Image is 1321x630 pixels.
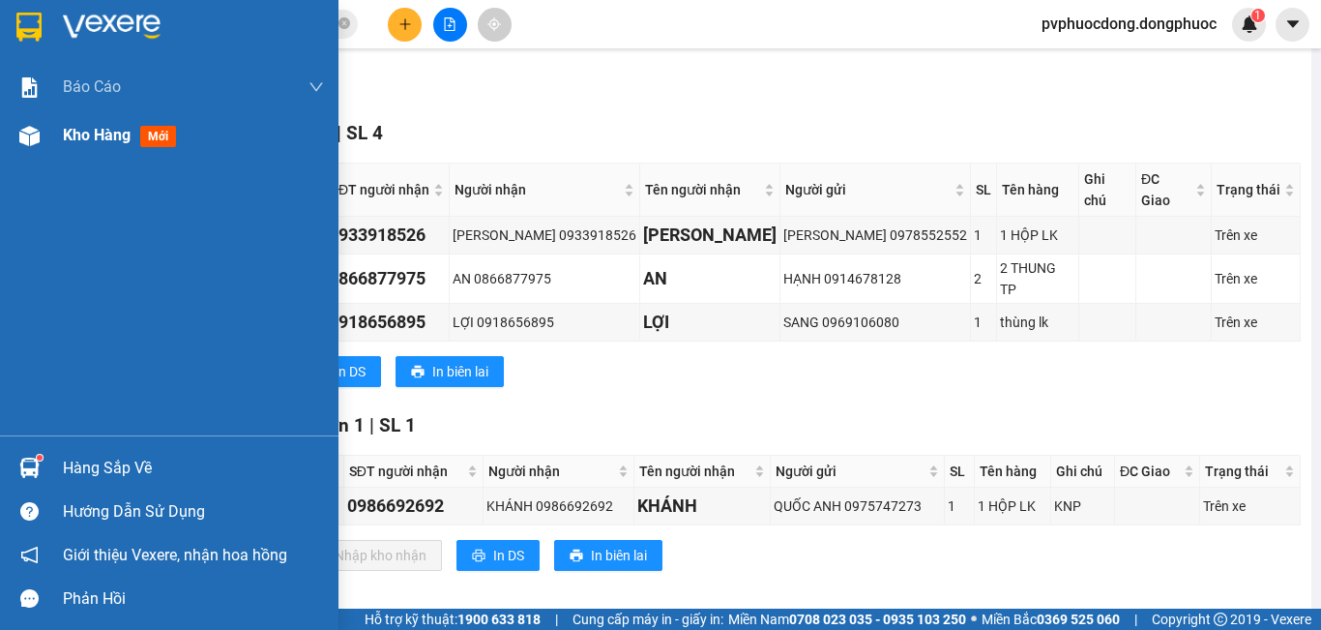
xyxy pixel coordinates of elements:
[1000,225,1075,246] div: 1 HỘP LK
[153,11,265,27] strong: ĐỒNG PHƯỚC
[453,268,636,289] div: AN 0866877975
[313,414,365,436] span: Đơn 1
[19,458,40,478] img: warehouse-icon
[153,86,237,98] span: Hotline: 19001152
[1203,495,1297,517] div: Trên xe
[1051,456,1116,488] th: Ghi chú
[338,17,350,29] span: close-circle
[1241,15,1258,33] img: icon-new-feature
[945,456,974,488] th: SL
[783,225,967,246] div: [PERSON_NAME] 0978552552
[20,546,39,564] span: notification
[326,217,450,255] td: 0933918526
[1284,15,1302,33] span: caret-down
[570,549,583,564] span: printer
[640,217,780,255] td: XUÂN RUBY
[326,255,450,304] td: 0866877975
[335,361,366,382] span: In DS
[1134,609,1137,630] span: |
[329,309,446,336] div: 0918656895
[643,309,777,336] div: LỢI
[728,609,966,630] span: Miền Nam
[639,461,750,482] span: Tên người nhận
[774,495,941,517] div: QUỐC ANH 0975747273
[643,222,777,249] div: [PERSON_NAME]
[634,488,771,525] td: KHÁNH
[369,414,374,436] span: |
[997,164,1079,217] th: Tên hàng
[63,543,287,567] span: Giới thiệu Vexere, nhận hoa hồng
[1214,613,1227,626] span: copyright
[63,585,324,614] div: Phản hồi
[6,140,118,152] span: In ngày:
[1000,257,1075,300] div: 2 THUNG TP
[19,126,40,146] img: warehouse-icon
[16,13,42,42] img: logo-vxr
[433,8,467,42] button: file-add
[308,79,324,95] span: down
[974,312,993,333] div: 1
[379,414,416,436] span: SL 1
[43,140,118,152] span: 14:28:42 [DATE]
[637,493,767,520] div: KHÁNH
[1251,9,1265,22] sup: 1
[785,179,951,200] span: Người gửi
[572,609,723,630] span: Cung cấp máy in - giấy in:
[645,179,760,200] span: Tên người nhận
[1000,312,1075,333] div: thùng lk
[20,502,39,521] span: question-circle
[20,589,39,608] span: message
[443,17,456,31] span: file-add
[478,8,512,42] button: aim
[640,255,780,304] td: AN
[974,225,993,246] div: 1
[329,222,446,249] div: 0933918526
[331,179,429,200] span: SĐT người nhận
[365,609,541,630] span: Hỗ trợ kỹ thuật:
[344,488,484,525] td: 0986692692
[971,164,997,217] th: SL
[1217,179,1280,200] span: Trạng thái
[1079,164,1136,217] th: Ghi chú
[346,122,383,144] span: SL 4
[37,455,43,461] sup: 1
[555,609,558,630] span: |
[487,17,501,31] span: aim
[783,312,967,333] div: SANG 0969106080
[455,179,620,200] span: Người nhận
[7,12,93,97] img: logo
[1054,495,1112,517] div: KNP
[975,456,1051,488] th: Tên hàng
[643,265,777,292] div: AN
[153,58,266,82] span: 01 Võ Văn Truyện, KP.1, Phường 2
[1205,461,1280,482] span: Trạng thái
[1120,461,1180,482] span: ĐC Giao
[347,493,480,520] div: 0986692692
[63,75,121,99] span: Báo cáo
[554,540,662,571] button: printerIn biên lai
[6,125,203,136] span: [PERSON_NAME]:
[63,454,324,483] div: Hàng sắp về
[488,461,614,482] span: Người nhận
[19,77,40,98] img: solution-icon
[456,540,540,571] button: printerIn DS
[472,549,485,564] span: printer
[1037,612,1120,627] strong: 0369 525 060
[337,122,341,144] span: |
[97,123,203,137] span: VPPD1108250015
[1254,9,1261,22] span: 1
[396,356,504,387] button: printerIn biên lai
[388,8,422,42] button: plus
[783,268,967,289] div: HẠNH 0914678128
[982,609,1120,630] span: Miền Bắc
[453,312,636,333] div: LỢI 0918656895
[298,540,442,571] button: downloadNhập kho nhận
[140,126,176,147] span: mới
[789,612,966,627] strong: 0708 023 035 - 0935 103 250
[978,495,1047,517] div: 1 HỘP LK
[486,495,631,517] div: KHÁNH 0986692692
[338,15,350,34] span: close-circle
[493,545,524,566] span: In DS
[971,615,977,623] span: ⚪️
[63,497,324,526] div: Hướng dẫn sử dụng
